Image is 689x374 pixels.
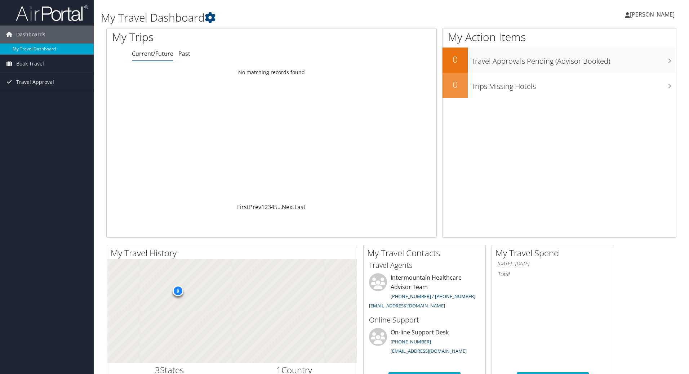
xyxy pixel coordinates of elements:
[369,260,480,270] h3: Travel Agents
[443,73,676,98] a: 0Trips Missing Hotels
[443,30,676,45] h1: My Action Items
[497,260,608,267] h6: [DATE] - [DATE]
[391,338,431,345] a: [PHONE_NUMBER]
[111,247,357,259] h2: My Travel History
[261,203,265,211] a: 1
[365,273,484,312] li: Intermountain Healthcare Advisor Team
[497,270,608,278] h6: Total
[369,315,480,325] h3: Online Support
[132,50,173,58] a: Current/Future
[112,30,294,45] h1: My Trips
[495,247,614,259] h2: My Travel Spend
[443,53,468,66] h2: 0
[277,203,282,211] span: …
[265,203,268,211] a: 2
[237,203,249,211] a: First
[16,55,44,73] span: Book Travel
[16,73,54,91] span: Travel Approval
[101,10,488,25] h1: My Travel Dashboard
[172,285,183,296] div: 9
[178,50,190,58] a: Past
[294,203,306,211] a: Last
[107,66,436,79] td: No matching records found
[16,5,88,22] img: airportal-logo.png
[249,203,261,211] a: Prev
[443,48,676,73] a: 0Travel Approvals Pending (Advisor Booked)
[282,203,294,211] a: Next
[471,53,676,66] h3: Travel Approvals Pending (Advisor Booked)
[391,348,467,354] a: [EMAIL_ADDRESS][DOMAIN_NAME]
[274,203,277,211] a: 5
[365,328,484,357] li: On-line Support Desk
[369,302,445,309] a: [EMAIL_ADDRESS][DOMAIN_NAME]
[443,78,468,91] h2: 0
[630,10,675,18] span: [PERSON_NAME]
[271,203,274,211] a: 4
[391,293,475,299] a: [PHONE_NUMBER] / [PHONE_NUMBER]
[367,247,485,259] h2: My Travel Contacts
[471,78,676,91] h3: Trips Missing Hotels
[268,203,271,211] a: 3
[625,4,682,25] a: [PERSON_NAME]
[16,26,45,44] span: Dashboards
